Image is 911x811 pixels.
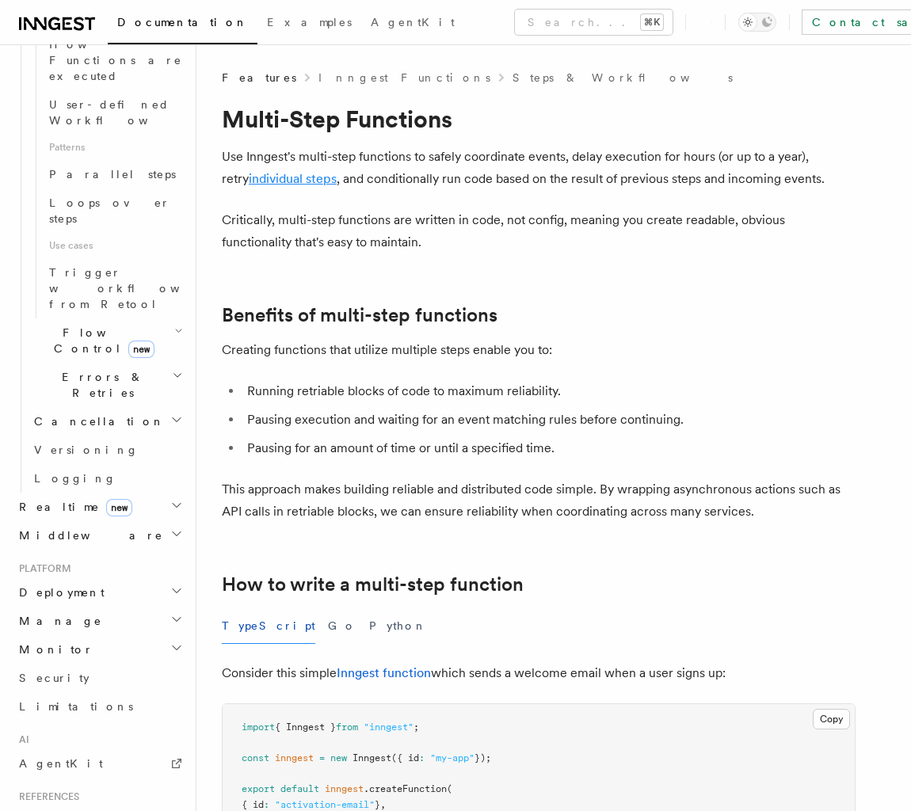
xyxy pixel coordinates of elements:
a: Security [13,664,186,692]
a: AgentKit [361,5,464,43]
span: Deployment [13,584,105,600]
span: export [242,783,275,794]
span: Logging [34,472,116,485]
span: Examples [267,16,352,29]
button: Monitor [13,635,186,664]
span: { Inngest } [275,722,336,733]
span: Flow Control [28,325,174,356]
p: Critically, multi-step functions are written in code, not config, meaning you create readable, ob... [222,209,856,253]
span: Parallel steps [49,168,176,181]
button: Python [369,608,427,644]
button: Middleware [13,521,186,550]
span: = [319,752,325,763]
span: Patterns [43,135,186,160]
a: Logging [28,464,186,493]
button: Deployment [13,578,186,607]
span: Errors & Retries [28,369,172,401]
a: Examples [257,5,361,43]
span: }); [475,752,491,763]
a: Inngest function [337,665,431,680]
a: User-defined Workflows [43,90,186,135]
span: const [242,752,269,763]
span: References [13,790,79,803]
span: Manage [13,613,102,629]
a: Parallel steps [43,160,186,188]
span: } [375,799,380,810]
span: Realtime [13,499,132,515]
span: Versioning [34,444,139,456]
a: individual steps [249,171,337,186]
button: Errors & Retries [28,363,186,407]
span: Monitor [13,642,93,657]
p: This approach makes building reliable and distributed code simple. By wrapping asynchronous actio... [222,478,856,523]
span: import [242,722,275,733]
span: Limitations [19,700,133,713]
button: Manage [13,607,186,635]
button: TypeScript [222,608,315,644]
span: ({ id [391,752,419,763]
span: , [380,799,386,810]
span: new [128,341,154,358]
button: Copy [813,709,850,729]
span: How Functions are executed [49,38,182,82]
span: Inngest [353,752,391,763]
span: Loops over steps [49,196,170,225]
a: Inngest Functions [318,70,490,86]
span: Platform [13,562,71,575]
a: Documentation [108,5,257,44]
li: Pausing for an amount of time or until a specified time. [242,437,856,459]
a: How Functions are executed [43,30,186,90]
a: Trigger workflows from Retool [43,258,186,318]
p: Use Inngest's multi-step functions to safely coordinate events, delay execution for hours (or up ... [222,146,856,190]
button: Realtimenew [13,493,186,521]
a: AgentKit [13,749,186,778]
li: Running retriable blocks of code to maximum reliability. [242,380,856,402]
span: "inngest" [364,722,414,733]
a: Limitations [13,692,186,721]
span: AgentKit [19,757,103,770]
kbd: ⌘K [641,14,663,30]
button: Search...⌘K [515,10,673,35]
a: Benefits of multi-step functions [222,304,497,326]
span: ; [414,722,419,733]
span: Features [222,70,296,86]
span: "my-app" [430,752,475,763]
p: Consider this simple which sends a welcome email when a user signs up: [222,662,856,684]
span: inngest [275,752,314,763]
span: Cancellation [28,413,165,429]
span: : [264,799,269,810]
span: Use cases [43,233,186,258]
span: : [419,752,425,763]
span: { id [242,799,264,810]
span: new [330,752,347,763]
a: Steps & Workflows [513,70,733,86]
span: from [336,722,358,733]
h1: Multi-Step Functions [222,105,856,133]
span: AgentKit [371,16,455,29]
button: Go [328,608,356,644]
span: Security [19,672,90,684]
button: Toggle dark mode [738,13,776,32]
span: Middleware [13,527,163,543]
span: default [280,783,319,794]
a: Versioning [28,436,186,464]
span: inngest [325,783,364,794]
p: Creating functions that utilize multiple steps enable you to: [222,339,856,361]
span: User-defined Workflows [49,98,192,127]
li: Pausing execution and waiting for an event matching rules before continuing. [242,409,856,431]
span: Trigger workflows from Retool [49,266,223,310]
a: Loops over steps [43,188,186,233]
span: "activation-email" [275,799,375,810]
a: How to write a multi-step function [222,573,524,596]
span: .createFunction [364,783,447,794]
span: Documentation [117,16,248,29]
span: AI [13,733,29,746]
button: Cancellation [28,407,186,436]
button: Flow Controlnew [28,318,186,363]
span: ( [447,783,452,794]
span: new [106,499,132,516]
